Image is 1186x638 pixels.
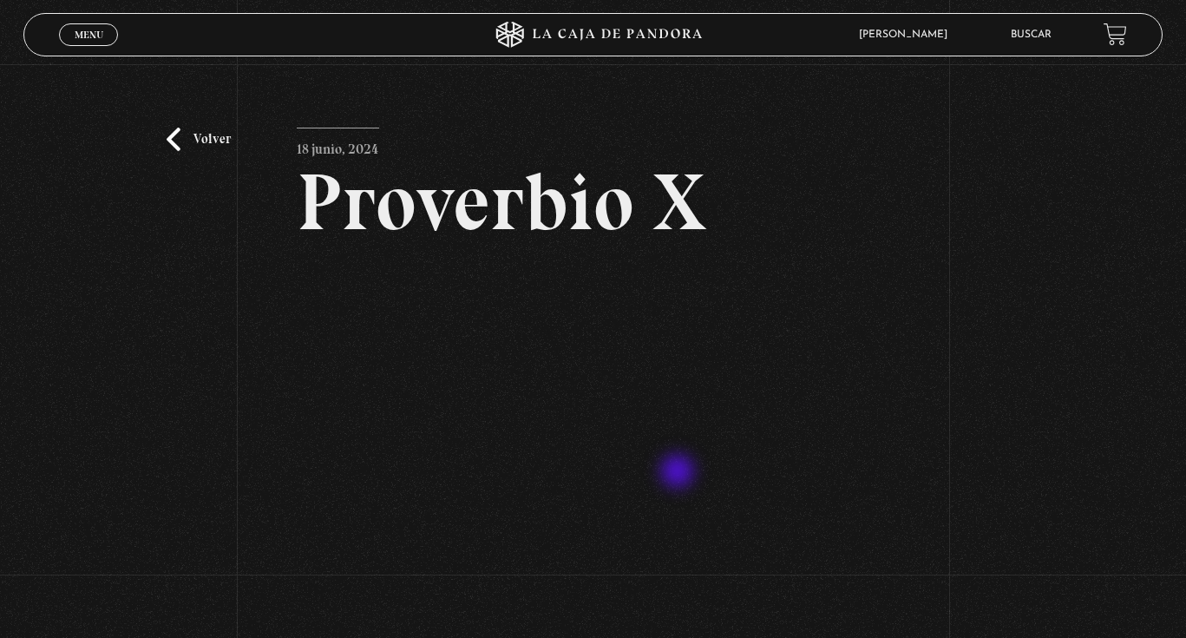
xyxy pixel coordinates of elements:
span: Cerrar [69,43,109,56]
span: Menu [75,30,103,40]
a: View your shopping cart [1104,23,1127,46]
a: Buscar [1011,30,1052,40]
p: 18 junio, 2024 [297,128,379,162]
a: Volver [167,128,231,151]
h2: Proverbio X [297,162,888,242]
span: [PERSON_NAME] [850,30,965,40]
